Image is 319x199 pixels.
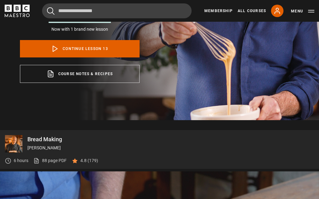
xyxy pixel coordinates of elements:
[27,145,314,151] p: [PERSON_NAME]
[20,40,140,57] a: Continue lesson 13
[291,8,314,14] button: Toggle navigation
[47,7,55,15] button: Submit the search query
[238,8,266,14] a: All Courses
[33,157,67,164] a: 88 page PDF
[42,3,192,18] input: Search
[5,5,30,17] svg: BBC Maestro
[20,26,140,33] p: Now with 1 brand new lesson
[27,137,314,142] p: Bread Making
[204,8,233,14] a: Membership
[20,65,140,83] a: Course notes & recipes
[80,157,98,164] p: 4.8 (179)
[14,157,28,164] p: 6 hours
